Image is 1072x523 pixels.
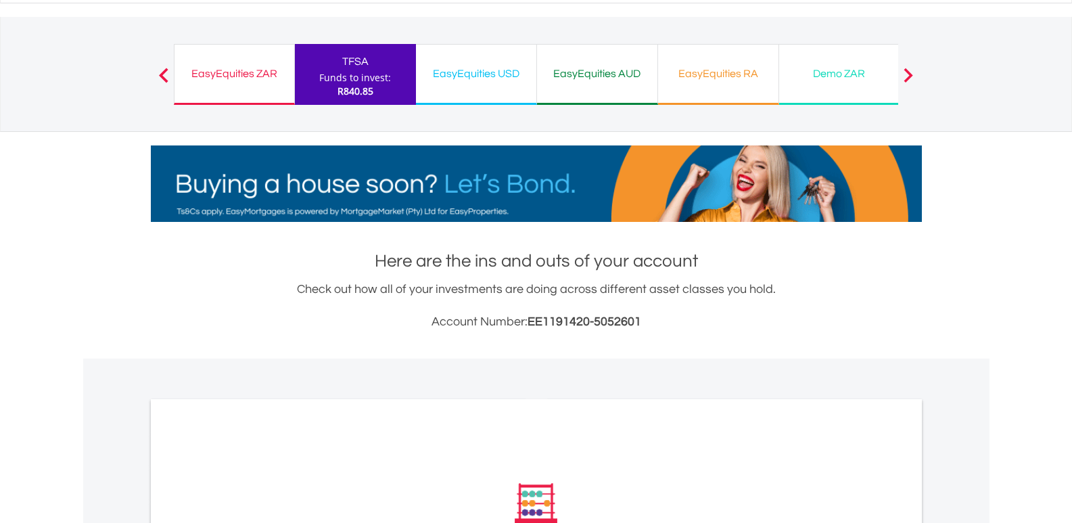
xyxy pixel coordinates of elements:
[528,315,641,328] span: EE1191420-5052601
[183,64,286,83] div: EasyEquities ZAR
[337,85,373,97] span: R840.85
[545,64,649,83] div: EasyEquities AUD
[150,74,177,88] button: Previous
[151,249,922,273] h1: Here are the ins and outs of your account
[303,52,408,71] div: TFSA
[151,145,922,222] img: EasyMortage Promotion Banner
[151,280,922,332] div: Check out how all of your investments are doing across different asset classes you hold.
[319,71,391,85] div: Funds to invest:
[895,74,922,88] button: Next
[787,64,891,83] div: Demo ZAR
[666,64,770,83] div: EasyEquities RA
[151,313,922,332] h3: Account Number:
[424,64,528,83] div: EasyEquities USD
